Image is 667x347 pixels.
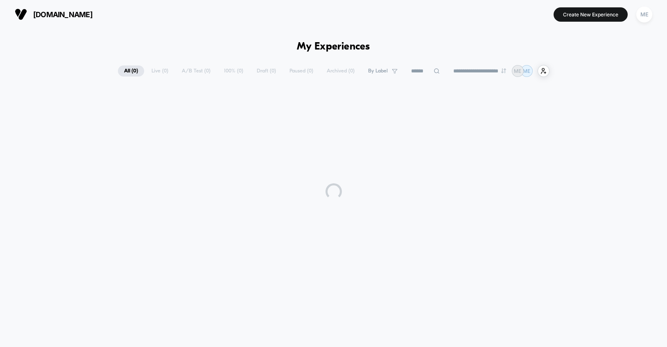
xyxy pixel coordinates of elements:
span: All ( 0 ) [118,65,144,77]
img: Visually logo [15,8,27,20]
button: ME [634,6,655,23]
span: By Label [368,68,388,74]
p: ME [514,68,521,74]
img: end [501,68,506,73]
div: ME [636,7,652,23]
button: Create New Experience [554,7,628,22]
h1: My Experiences [297,41,370,53]
span: [DOMAIN_NAME] [33,10,93,19]
p: ME [523,68,530,74]
button: [DOMAIN_NAME] [12,8,95,21]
